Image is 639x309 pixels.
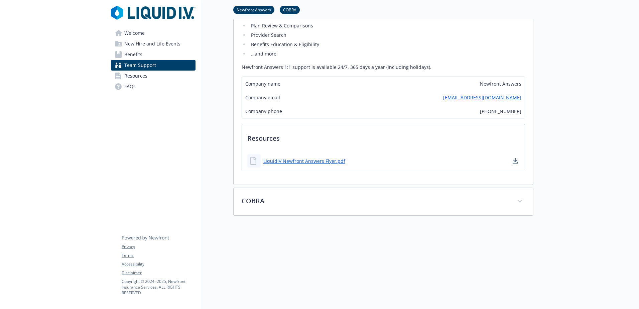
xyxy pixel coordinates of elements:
[234,188,533,215] div: COBRA
[124,38,180,49] span: New Hire and Life Events
[122,270,195,276] a: Disclaimer
[245,108,282,115] span: Company phone
[242,196,509,206] p: COBRA
[480,80,521,87] span: Newfront Answers
[111,81,196,92] a: FAQs
[249,40,525,48] li: Benefits Education & Eligibility
[511,157,519,165] a: download document
[242,63,525,71] p: Newfront Answers 1:1 support is available 24/7, 365 days a year (including holidays).
[480,108,521,115] span: [PHONE_NUMBER]
[122,252,195,259] a: Terms
[249,31,525,39] li: Provider Search
[122,279,195,296] p: Copyright © 2024 - 2025 , Newfront Insurance Services, ALL RIGHTS RESERVED
[233,6,274,13] a: Newfront Answers
[122,244,195,250] a: Privacy
[249,50,525,58] li: …and more
[242,124,525,149] p: Resources
[124,81,136,92] span: FAQs
[263,158,345,165] a: LiquidIV Newfront Answers Flyer.pdf
[124,71,147,81] span: Resources
[111,38,196,49] a: New Hire and Life Events
[124,49,142,60] span: Benefits
[245,80,280,87] span: Company name
[111,49,196,60] a: Benefits
[249,22,525,30] li: Plan Review & Comparisons
[111,60,196,71] a: Team Support
[443,94,521,101] a: [EMAIL_ADDRESS][DOMAIN_NAME]
[122,261,195,267] a: Accessibility
[245,94,280,101] span: Company email
[111,28,196,38] a: Welcome
[280,6,300,13] a: COBRA
[111,71,196,81] a: Resources
[124,60,156,71] span: Team Support
[124,28,145,38] span: Welcome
